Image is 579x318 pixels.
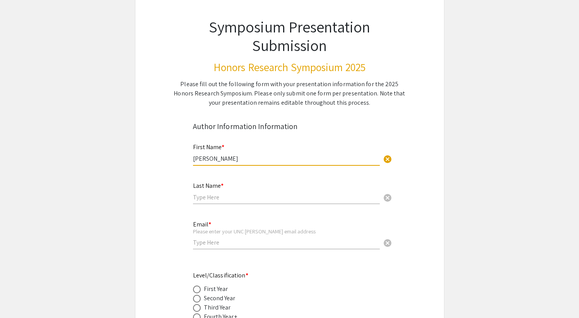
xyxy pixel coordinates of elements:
[383,238,392,248] span: cancel
[204,294,236,303] div: Second Year
[383,155,392,164] span: cancel
[380,189,395,205] button: Clear
[193,143,224,151] mat-label: First Name
[204,303,231,312] div: Third Year
[173,80,406,107] div: Please fill out the following form with your presentation information for the 2025 Honors Researc...
[193,228,380,235] div: Please enter your UNC [PERSON_NAME] email address
[173,17,406,54] h1: Symposium Presentation Submission
[173,61,406,74] h3: Honors Research Symposium 2025
[380,235,395,250] button: Clear
[193,238,380,247] input: Type Here
[204,284,228,294] div: First Year
[193,220,211,228] mat-label: Email
[193,182,224,190] mat-label: Last Name
[193,193,380,201] input: Type Here
[193,271,248,279] mat-label: Level/Classification
[383,193,392,202] span: cancel
[193,155,380,163] input: Type Here
[380,151,395,167] button: Clear
[6,283,33,312] iframe: Chat
[193,121,386,132] div: Author Information Information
